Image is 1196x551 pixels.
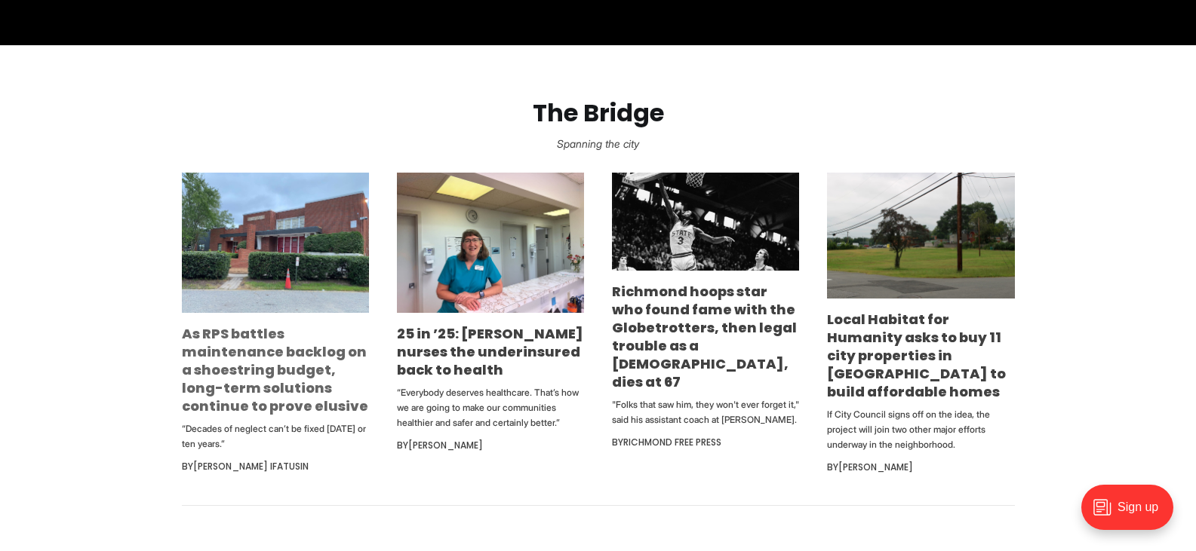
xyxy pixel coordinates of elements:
a: 25 in ’25: [PERSON_NAME] nurses the underinsured back to health [397,324,583,379]
a: Richmond Free Press [623,436,721,448]
p: If City Council signs off on the idea, the project will join two other major efforts underway in ... [827,407,1014,452]
div: By [612,433,799,452]
a: Local Habitat for Humanity asks to buy 11 city properties in [GEOGRAPHIC_DATA] to build affordabl... [827,310,1006,401]
div: By [827,458,1014,476]
a: [PERSON_NAME] Ifatusin [193,460,309,473]
h2: The Bridge [24,99,1172,127]
img: As RPS battles maintenance backlog on a shoestring budget, long-term solutions continue to prove ... [182,173,369,313]
img: Local Habitat for Humanity asks to buy 11 city properties in Northside to build affordable homes [827,173,1014,298]
a: [PERSON_NAME] [838,461,913,473]
p: “Decades of neglect can’t be fixed [DATE] or ten years.” [182,421,369,452]
div: By [182,458,369,476]
p: "Folks that saw him, they won't ever forget it," said his assistant coach at [PERSON_NAME]. [612,397,799,427]
div: By [397,436,584,455]
img: 25 in ’25: Marilyn Metzler nurses the underinsured back to health [397,173,584,313]
a: As RPS battles maintenance backlog on a shoestring budget, long-term solutions continue to prove ... [182,324,368,415]
p: “Everybody deserves healthcare. That’s how we are going to make our communities healthier and saf... [397,385,584,430]
p: Spanning the city [24,133,1172,155]
a: Richmond hoops star who found fame with the Globetrotters, then legal trouble as a [DEMOGRAPHIC_D... [612,282,797,391]
iframe: portal-trigger [1068,477,1196,551]
a: [PERSON_NAME] [408,439,483,452]
img: Richmond hoops star who found fame with the Globetrotters, then legal trouble as a pastor, dies a... [612,173,799,271]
